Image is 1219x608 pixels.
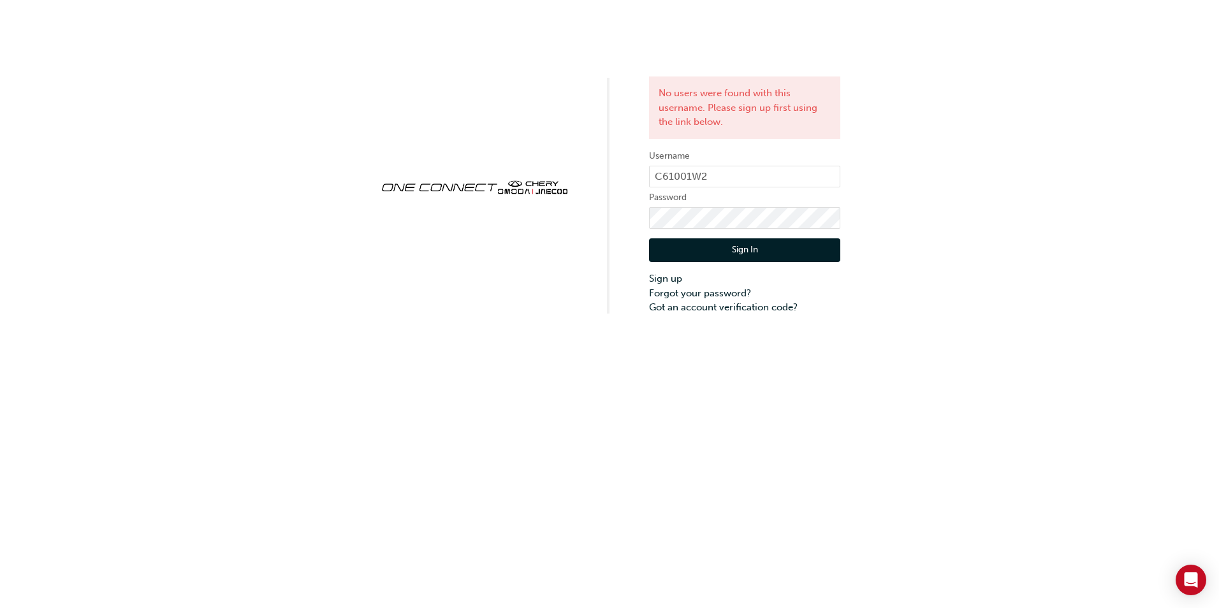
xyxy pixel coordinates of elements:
img: oneconnect [379,170,570,203]
a: Got an account verification code? [649,300,840,315]
button: Sign In [649,238,840,263]
a: Sign up [649,271,840,286]
label: Username [649,148,840,164]
label: Password [649,190,840,205]
div: Open Intercom Messenger [1176,565,1206,595]
input: Username [649,166,840,187]
a: Forgot your password? [649,286,840,301]
div: No users were found with this username. Please sign up first using the link below. [649,76,840,139]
